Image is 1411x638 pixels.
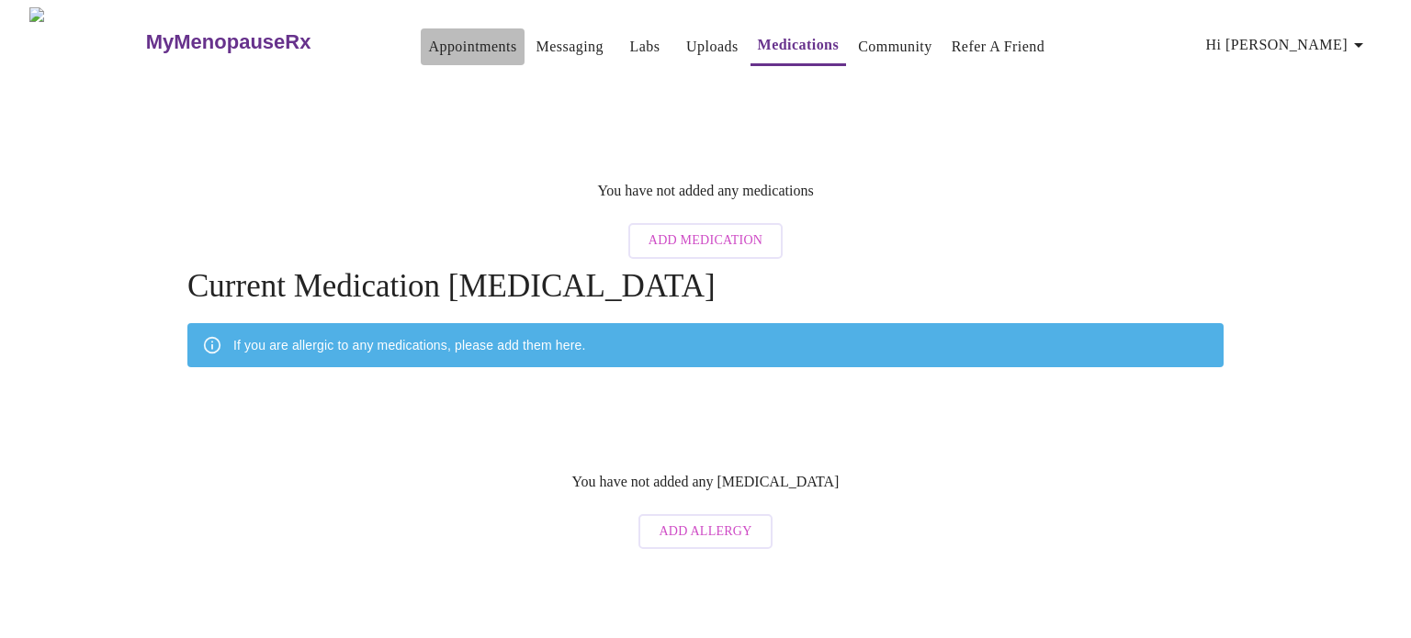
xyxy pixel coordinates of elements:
a: Uploads [686,34,739,60]
button: Add Medication [628,223,783,259]
button: Community [851,28,940,65]
p: You have not added any medications [597,183,813,199]
a: Messaging [536,34,604,60]
button: Uploads [679,28,746,65]
button: Add Allergy [638,514,772,550]
button: Messaging [529,28,611,65]
h4: Current Medication [MEDICAL_DATA] [187,268,1224,305]
a: Refer a Friend [952,34,1045,60]
p: You have not added any [MEDICAL_DATA] [572,474,840,490]
span: Add Allergy [659,520,751,543]
a: Appointments [428,34,516,60]
a: MyMenopauseRx [143,10,384,74]
span: Add Medication [649,229,762,252]
button: Refer a Friend [944,28,1053,65]
span: Hi [PERSON_NAME] [1206,32,1370,58]
a: Medications [758,32,840,58]
div: If you are allergic to any medications, please add them here. [233,329,585,362]
button: Hi [PERSON_NAME] [1199,27,1377,63]
a: Community [858,34,932,60]
button: Medications [751,27,847,66]
button: Labs [615,28,674,65]
img: MyMenopauseRx Logo [29,7,143,76]
button: Appointments [421,28,524,65]
a: Labs [630,34,660,60]
h3: MyMenopauseRx [146,30,311,54]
